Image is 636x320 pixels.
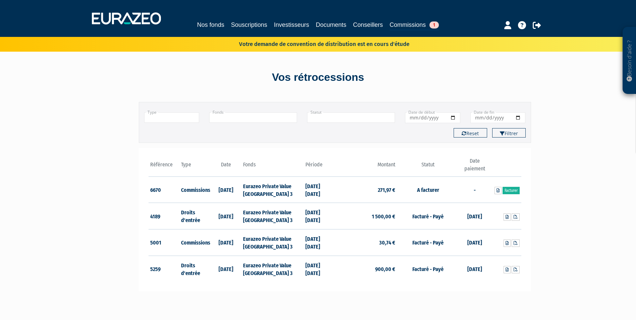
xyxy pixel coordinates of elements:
td: A facturer [397,176,459,203]
th: Date paiement [459,157,490,176]
td: [DATE] [459,203,490,229]
td: Facturé - Payé [397,203,459,229]
td: [DATE] [DATE] [304,256,335,282]
td: Eurazeo Private Value [GEOGRAPHIC_DATA] 3 [241,229,303,256]
td: 271,97 € [335,176,397,203]
td: Commissions [179,176,211,203]
th: Type [179,157,211,176]
td: 5259 [149,256,180,282]
img: 1732889491-logotype_eurazeo_blanc_rvb.png [92,12,161,24]
td: 4189 [149,203,180,229]
td: Droits d'entrée [179,203,211,229]
p: Votre demande de convention de distribution est en cours d'étude [220,39,409,48]
td: [DATE] [211,256,242,282]
td: Eurazeo Private Value [GEOGRAPHIC_DATA] 3 [241,203,303,229]
td: [DATE] [211,229,242,256]
p: Besoin d'aide ? [626,31,633,91]
div: Vos rétrocessions [127,70,509,85]
a: Facturer [503,187,520,194]
td: - [459,176,490,203]
td: 6670 [149,176,180,203]
td: [DATE] [DATE] [304,229,335,256]
td: [DATE] [DATE] [304,203,335,229]
td: [DATE] [211,203,242,229]
td: 1 500,00 € [335,203,397,229]
th: Statut [397,157,459,176]
th: Fonds [241,157,303,176]
td: Facturé - Payé [397,256,459,282]
th: Période [304,157,335,176]
td: Eurazeo Private Value [GEOGRAPHIC_DATA] 3 [241,176,303,203]
button: Filtrer [492,128,526,138]
td: [DATE] [211,176,242,203]
td: 900,00 € [335,256,397,282]
th: Montant [335,157,397,176]
td: [DATE] [459,229,490,256]
td: [DATE] [DATE] [304,176,335,203]
td: Commissions [179,229,211,256]
a: Documents [316,20,346,30]
a: Commissions1 [390,20,439,31]
a: Investisseurs [274,20,309,30]
th: Référence [149,157,180,176]
td: Facturé - Payé [397,229,459,256]
button: Reset [454,128,487,138]
a: Nos fonds [197,20,224,30]
a: Souscriptions [231,20,267,30]
span: 1 [429,21,439,29]
th: Date [211,157,242,176]
td: 30,74 € [335,229,397,256]
td: 5001 [149,229,180,256]
td: Droits d'entrée [179,256,211,282]
a: Conseillers [353,20,383,30]
td: Eurazeo Private Value [GEOGRAPHIC_DATA] 3 [241,256,303,282]
td: [DATE] [459,256,490,282]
